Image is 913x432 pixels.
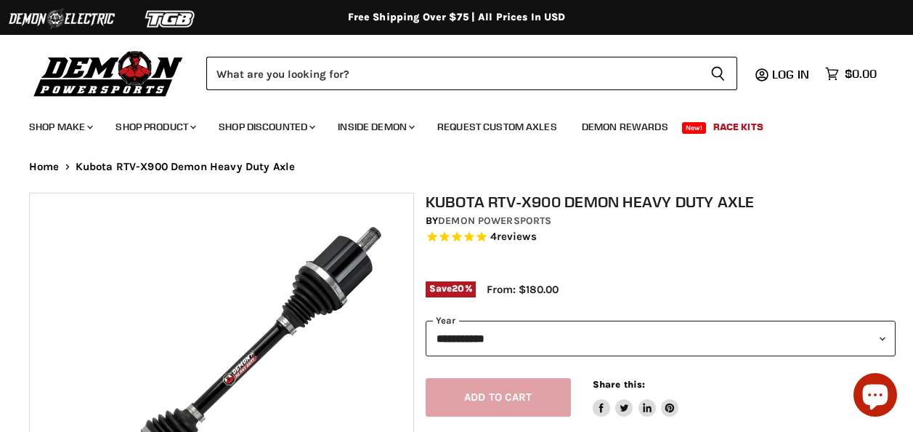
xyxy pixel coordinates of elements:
[206,57,737,90] form: Product
[699,57,737,90] button: Search
[76,161,296,173] span: Kubota RTV-X900 Demon Heavy Duty Axle
[845,67,877,81] span: $0.00
[426,281,476,297] span: Save %
[849,373,901,420] inbox-online-store-chat: Shopify online store chat
[426,230,896,245] span: Rated 5.0 out of 5 stars 4 reviews
[426,321,896,356] select: year
[438,215,551,227] a: Demon Powersports
[571,112,679,142] a: Demon Rewards
[18,106,873,142] ul: Main menu
[702,112,774,142] a: Race Kits
[29,161,60,173] a: Home
[593,379,645,390] span: Share this:
[18,112,102,142] a: Shop Make
[426,193,896,211] h1: Kubota RTV-X900 Demon Heavy Duty Axle
[772,67,809,81] span: Log in
[490,230,537,243] span: 4 reviews
[327,112,423,142] a: Inside Demon
[206,57,699,90] input: Search
[593,378,679,417] aside: Share this:
[116,5,225,33] img: TGB Logo 2
[7,5,116,33] img: Demon Electric Logo 2
[208,112,324,142] a: Shop Discounted
[497,230,537,243] span: reviews
[29,47,188,99] img: Demon Powersports
[452,283,464,294] span: 20
[682,122,707,134] span: New!
[105,112,205,142] a: Shop Product
[818,63,884,84] a: $0.00
[426,112,568,142] a: Request Custom Axles
[766,68,818,81] a: Log in
[487,283,559,296] span: From: $180.00
[426,213,896,229] div: by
